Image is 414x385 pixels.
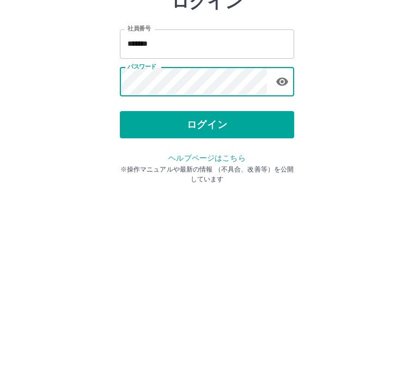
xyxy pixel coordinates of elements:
[120,188,294,216] button: ログイン
[168,231,245,240] a: ヘルプページはこちら
[127,140,156,148] label: パスワード
[172,69,243,89] h2: ログイン
[120,242,294,261] p: ※操作マニュアルや最新の情報 （不具合、改善等）を公開しています
[127,102,150,110] label: 社員番号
